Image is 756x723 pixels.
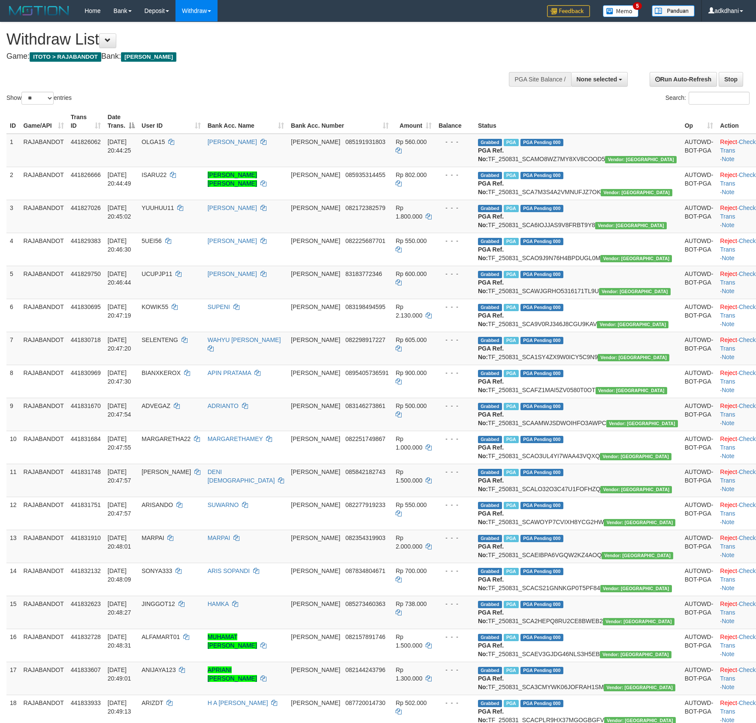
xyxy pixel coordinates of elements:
[722,222,735,228] a: Note
[438,501,471,509] div: - - -
[681,134,717,167] td: AUTOWD-BOT-PGA
[520,469,563,476] span: PGA Pending
[20,398,67,431] td: RAJABANDOT
[722,684,735,690] a: Note
[520,370,563,377] span: PGA Pending
[208,138,257,145] a: [PERSON_NAME]
[6,134,20,167] td: 1
[6,109,20,134] th: ID
[603,5,639,17] img: Button%20Memo.svg
[6,266,20,299] td: 5
[600,486,672,493] span: Vendor URL: https://secure10.1velocity.biz
[478,345,504,360] b: PGA Ref. No:
[722,651,735,657] a: Note
[108,204,131,220] span: [DATE] 20:45:02
[722,552,735,558] a: Note
[681,398,717,431] td: AUTOWD-BOT-PGA
[20,464,67,497] td: RAJABANDOT
[396,402,426,409] span: Rp 500.000
[478,139,502,146] span: Grabbed
[681,431,717,464] td: AUTOWD-BOT-PGA
[504,139,519,146] span: Marked by adkfebri
[571,72,628,87] button: None selected
[720,666,737,673] a: Reject
[20,365,67,398] td: RAJABANDOT
[291,270,340,277] span: [PERSON_NAME]
[396,237,426,244] span: Rp 550.000
[6,233,20,266] td: 4
[478,411,504,426] b: PGA Ref. No:
[71,303,101,310] span: 441830695
[509,72,571,87] div: PGA Site Balance /
[435,109,475,134] th: Balance
[720,600,737,607] a: Reject
[20,299,67,332] td: RAJABANDOT
[396,369,426,376] span: Rp 900.000
[520,172,563,179] span: PGA Pending
[520,205,563,212] span: PGA Pending
[438,369,471,377] div: - - -
[520,337,563,344] span: PGA Pending
[722,585,735,591] a: Note
[720,402,756,418] a: Check Trans
[720,567,756,583] a: Check Trans
[71,402,101,409] span: 441831670
[208,666,257,682] a: APRIANI [PERSON_NAME]
[720,468,756,484] a: Check Trans
[71,171,101,178] span: 441826666
[121,52,176,62] span: [PERSON_NAME]
[345,237,385,244] span: Copy 082225687701 to clipboard
[208,468,275,484] a: DENI [DEMOGRAPHIC_DATA]
[108,501,131,517] span: [DATE] 20:47:57
[345,369,389,376] span: Copy 0895405736591 to clipboard
[478,378,504,393] b: PGA Ref. No:
[208,336,281,343] a: WAHYU [PERSON_NAME]
[722,354,735,360] a: Note
[478,271,502,278] span: Grabbed
[478,403,502,410] span: Grabbed
[108,402,131,418] span: [DATE] 20:47:54
[71,237,101,244] span: 441829383
[719,72,743,87] a: Stop
[722,420,735,426] a: Note
[681,332,717,365] td: AUTOWD-BOT-PGA
[596,387,667,394] span: Vendor URL: https://secure10.1velocity.biz
[108,303,131,319] span: [DATE] 20:47:19
[208,402,239,409] a: ADRIANTO
[20,134,67,167] td: RAJABANDOT
[142,435,191,442] span: MARGARETHA22
[20,332,67,365] td: RAJABANDOT
[291,138,340,145] span: [PERSON_NAME]
[720,501,737,508] a: Reject
[720,666,756,682] a: Check Trans
[681,200,717,233] td: AUTOWD-BOT-PGA
[478,172,502,179] span: Grabbed
[438,237,471,245] div: - - -
[291,171,340,178] span: [PERSON_NAME]
[208,435,263,442] a: MARGARETHAMEY
[71,336,101,343] span: 441830718
[478,238,502,245] span: Grabbed
[20,497,67,530] td: RAJABANDOT
[475,431,681,464] td: TF_250831_SCAO3UL4YI7WAA43VQXQ
[504,469,519,476] span: Marked by adkfebri
[478,147,504,162] b: PGA Ref. No:
[720,402,737,409] a: Reject
[291,336,340,343] span: [PERSON_NAME]
[722,189,735,195] a: Note
[396,138,426,145] span: Rp 560.000
[475,266,681,299] td: TF_250831_SCAWJGRHO5316171TL9U
[345,270,382,277] span: Copy 83183772346 to clipboard
[208,501,239,508] a: SUWARNO
[142,501,173,508] span: ARISANDO
[478,304,502,311] span: Grabbed
[396,303,422,319] span: Rp 2.130.000
[142,270,172,277] span: UCUPJP11
[475,233,681,266] td: TF_250831_SCAO9J9N76H4BPDUGL0M
[345,468,385,475] span: Copy 085842182743 to clipboard
[208,600,229,607] a: HAMKA
[478,477,504,492] b: PGA Ref. No:
[520,271,563,278] span: PGA Pending
[142,138,165,145] span: OLGA15
[475,109,681,134] th: Status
